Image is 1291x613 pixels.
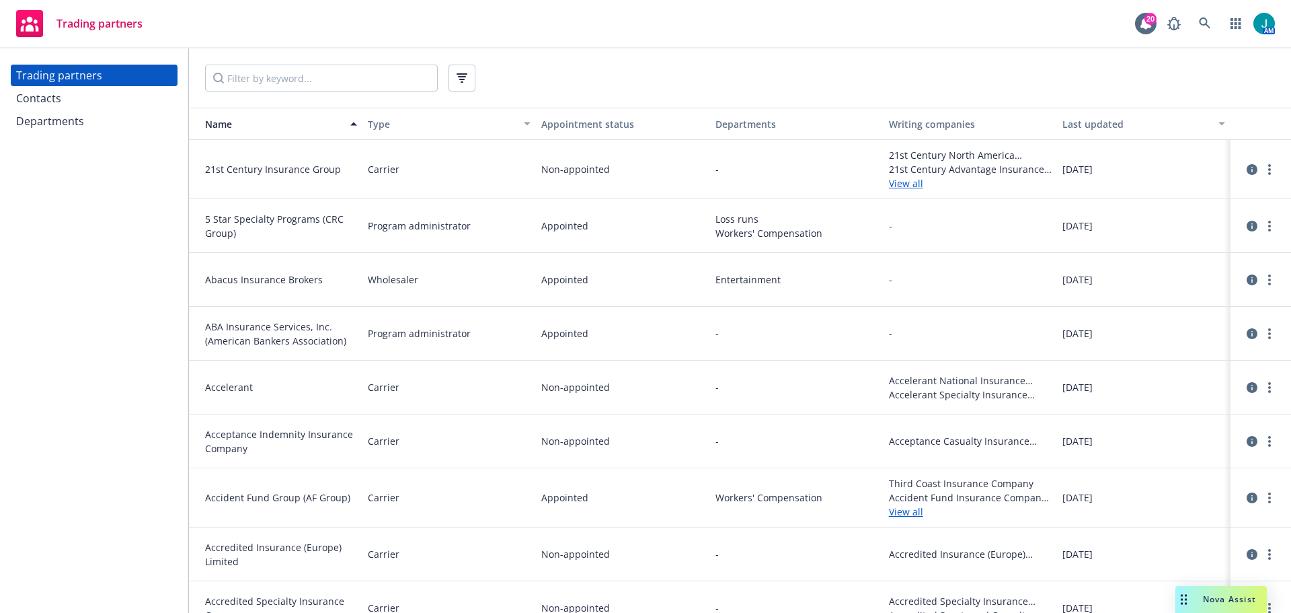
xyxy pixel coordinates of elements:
a: more [1261,326,1278,342]
span: Carrier [368,434,399,448]
span: Trading partners [56,18,143,29]
span: - [715,326,719,340]
span: Entertainment [715,273,878,287]
a: more [1261,433,1278,449]
div: 20 [1144,13,1157,25]
span: ABA Insurance Services, Inc. (American Bankers Association) [205,320,357,348]
span: Acceptance Indemnity Insurance Company [205,427,357,456]
span: Accident Fund Group (AF Group) [205,491,357,505]
span: Third Coast Insurance Company [889,476,1052,491]
span: Accelerant National Insurance Company [889,373,1052,388]
span: Accelerant Specialty Insurance Company [889,388,1052,402]
div: Type [368,117,516,131]
span: [DATE] [1062,380,1093,394]
span: Accredited Insurance (Europe) Limited [205,540,357,569]
span: - [889,326,892,340]
a: more [1261,546,1278,563]
div: Departments [16,110,84,132]
div: Appointment status [541,117,704,131]
span: [DATE] [1062,434,1093,448]
span: Workers' Compensation [715,226,878,240]
span: 5 Star Specialty Programs (CRC Group) [205,212,357,240]
button: Type [362,108,536,140]
button: Writing companies [884,108,1057,140]
span: Accredited Insurance (Europe) Limited [889,547,1052,561]
span: Wholesaler [368,273,418,287]
span: Non-appointed [541,547,610,561]
div: Trading partners [16,65,102,86]
a: Search [1191,10,1218,37]
a: circleInformation [1244,380,1260,396]
a: View all [889,505,1052,519]
span: - [715,547,719,561]
a: Departments [11,110,178,132]
a: more [1261,380,1278,396]
div: Name [194,117,342,131]
span: [DATE] [1062,547,1093,561]
div: Last updated [1062,117,1210,131]
a: circleInformation [1244,326,1260,342]
span: - [715,380,719,394]
span: Nova Assist [1203,593,1256,605]
div: Departments [715,117,878,131]
span: Program administrator [368,326,471,340]
span: [DATE] [1062,162,1093,176]
span: - [889,219,892,233]
span: - [715,162,719,176]
button: Nova Assist [1175,586,1267,613]
button: Appointment status [536,108,709,140]
span: Appointed [541,491,588,505]
a: Report a Bug [1161,10,1187,37]
a: View all [889,176,1052,190]
span: Program administrator [368,219,471,233]
span: Appointed [541,273,588,287]
span: Carrier [368,547,399,561]
a: Trading partners [11,5,148,42]
a: more [1261,272,1278,288]
span: - [889,273,892,287]
span: Carrier [368,380,399,394]
a: more [1261,490,1278,506]
div: Drag to move [1175,586,1192,613]
span: Non-appointed [541,162,610,176]
div: Contacts [16,87,61,109]
span: Acceptance Casualty Insurance Company [889,434,1052,448]
span: [DATE] [1062,326,1093,340]
span: Abacus Insurance Brokers [205,273,357,287]
span: Appointed [541,326,588,340]
a: Switch app [1222,10,1249,37]
button: Last updated [1057,108,1230,140]
span: Carrier [368,491,399,505]
a: circleInformation [1244,490,1260,506]
a: circleInformation [1244,433,1260,449]
span: 21st Century Insurance Group [205,162,357,176]
span: Carrier [368,162,399,176]
input: Filter by keyword... [205,65,438,92]
span: Accredited Specialty Insurance Company [889,594,1052,608]
span: - [715,434,719,448]
span: [DATE] [1062,273,1093,287]
a: Trading partners [11,65,178,86]
span: 21st Century Advantage Insurance Company [889,162,1052,176]
span: Loss runs [715,212,878,226]
a: circleInformation [1244,218,1260,234]
img: photo [1253,13,1275,34]
span: Accelerant [205,380,357,394]
div: Writing companies [889,117,1052,131]
span: Appointed [541,219,588,233]
button: Name [189,108,362,140]
span: Workers' Compensation [715,491,878,505]
a: Contacts [11,87,178,109]
a: circleInformation [1244,272,1260,288]
a: circleInformation [1244,546,1260,563]
span: [DATE] [1062,219,1093,233]
span: Accident Fund Insurance Company of America [889,491,1052,505]
a: circleInformation [1244,161,1260,178]
span: 21st Century North America Insurance Company [889,148,1052,162]
button: Departments [710,108,884,140]
a: more [1261,218,1278,234]
span: [DATE] [1062,491,1093,505]
a: more [1261,161,1278,178]
span: Non-appointed [541,380,610,394]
